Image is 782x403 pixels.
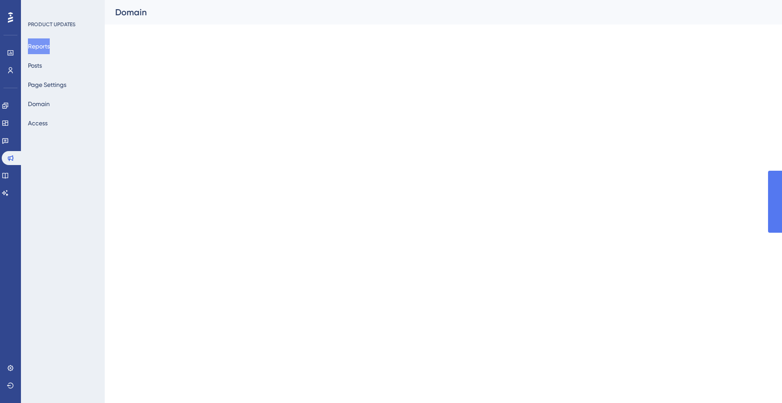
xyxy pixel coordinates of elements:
button: Reports [28,38,50,54]
button: Access [28,115,48,131]
iframe: UserGuiding AI Assistant Launcher [745,369,772,395]
button: Page Settings [28,77,66,93]
div: PRODUCT UPDATES [28,21,75,28]
button: Domain [28,96,50,112]
div: Domain [115,6,750,18]
button: Posts [28,58,42,73]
